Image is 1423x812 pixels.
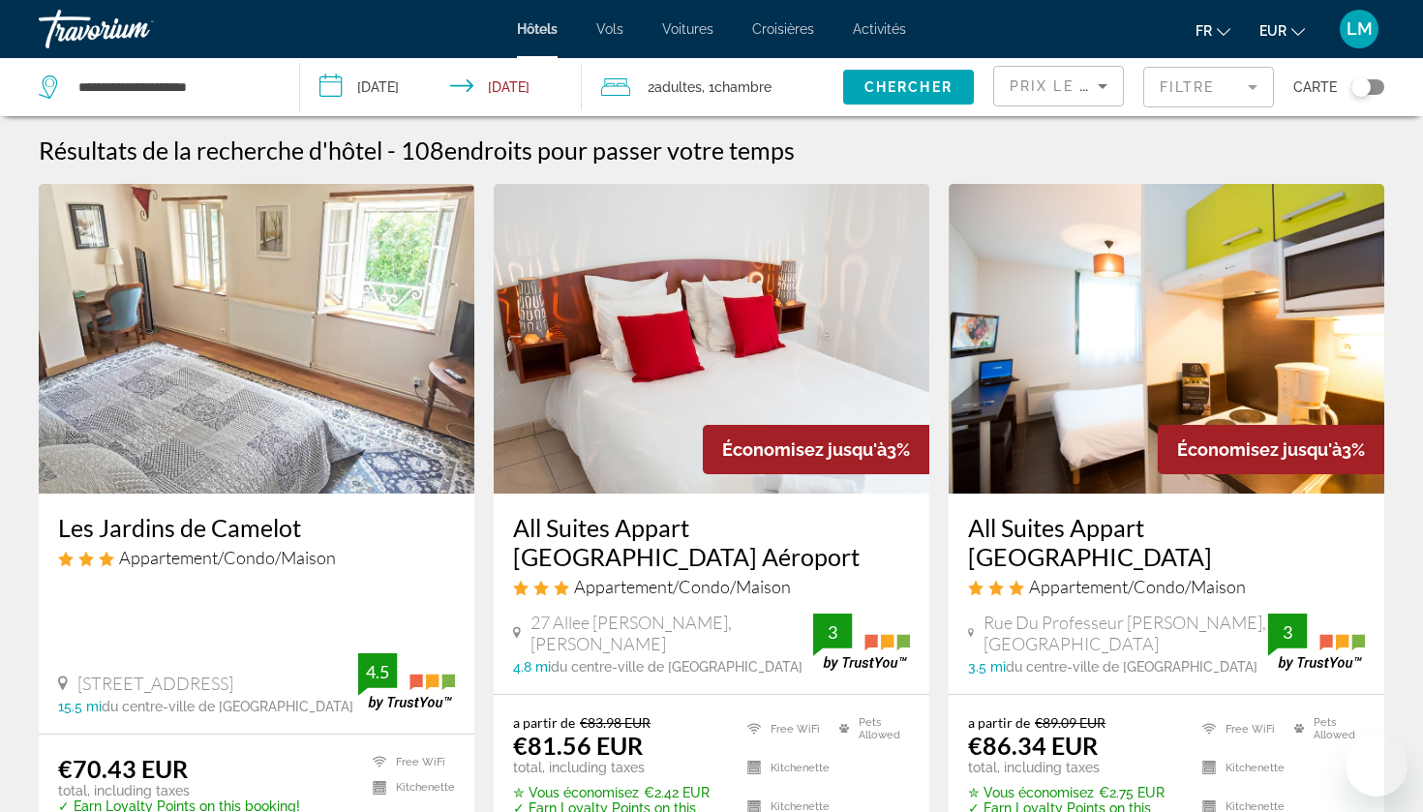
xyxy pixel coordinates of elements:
li: Free WiFi [738,714,830,743]
li: Kitchenette [1193,753,1285,782]
span: [STREET_ADDRESS] [77,673,233,694]
button: Toggle map [1337,78,1384,96]
span: Appartement/Condo/Maison [1029,576,1246,597]
div: 3% [703,425,929,474]
span: 4.8 mi [513,659,551,675]
h1: Résultats de la recherche d'hôtel [39,135,382,165]
div: 3 star Apartment [513,576,910,597]
img: Hotel image [494,184,929,494]
div: 4.5 [358,660,397,683]
li: Pets Allowed [830,714,910,743]
ins: €81.56 EUR [513,731,643,760]
span: EUR [1259,23,1287,39]
p: total, including taxes [58,783,300,798]
span: 3.5 mi [968,659,1006,675]
button: Chercher [843,70,974,105]
li: Free WiFi [363,754,455,770]
li: Kitchenette [738,753,830,782]
div: 3 [813,620,852,644]
mat-select: Sort by [1010,75,1107,98]
p: total, including taxes [513,760,723,775]
button: Travelers: 2 adults, 0 children [582,58,843,116]
span: Adultes [654,79,702,95]
span: - [387,135,396,165]
span: Économisez jusqu'à [1177,439,1342,460]
span: Chambre [714,79,772,95]
del: €83.98 EUR [580,714,651,731]
h2: 108 [401,135,795,165]
li: Kitchenette [363,780,455,797]
span: 15.5 mi [58,699,102,714]
span: 2 [648,74,702,101]
span: a partir de [513,714,575,731]
ins: €70.43 EUR [58,754,188,783]
span: Appartement/Condo/Maison [119,547,336,568]
span: Prix le plus bas [1010,78,1162,94]
span: LM [1347,19,1373,39]
ins: €86.34 EUR [968,731,1098,760]
a: Travorium [39,4,232,54]
iframe: Bouton de lancement de la fenêtre de messagerie [1346,735,1408,797]
img: trustyou-badge.svg [1268,614,1365,671]
span: endroits pour passer votre temps [444,135,795,165]
div: 3% [1158,425,1384,474]
p: €2.42 EUR [513,785,723,800]
img: trustyou-badge.svg [813,614,910,671]
span: Appartement/Condo/Maison [574,576,791,597]
span: 27 Allee [PERSON_NAME], [PERSON_NAME] [530,612,813,654]
a: Les Jardins de Camelot [58,513,455,542]
span: a partir de [968,714,1030,731]
a: Vols [596,21,623,37]
a: Croisières [752,21,814,37]
li: Free WiFi [1193,714,1285,743]
p: total, including taxes [968,760,1178,775]
span: , 1 [702,74,772,101]
button: Change language [1196,16,1230,45]
button: User Menu [1334,9,1384,49]
a: Voitures [662,21,713,37]
span: ✮ Vous économisez [513,785,639,800]
button: Filter [1143,66,1274,108]
span: Chercher [864,79,953,95]
span: Carte [1293,74,1337,101]
span: du centre-ville de [GEOGRAPHIC_DATA] [1006,659,1257,675]
del: €89.09 EUR [1035,714,1105,731]
span: Rue Du Professeur [PERSON_NAME], [GEOGRAPHIC_DATA] [984,612,1268,654]
a: All Suites Appart [GEOGRAPHIC_DATA] [968,513,1365,571]
span: Économisez jusqu'à [722,439,887,460]
img: trustyou-badge.svg [358,653,455,710]
a: Hôtels [517,21,558,37]
span: fr [1196,23,1212,39]
span: ✮ Vous économisez [968,785,1094,800]
a: All Suites Appart [GEOGRAPHIC_DATA] Aéroport [513,513,910,571]
div: 3 star Apartment [968,576,1365,597]
img: Hotel image [949,184,1384,494]
div: 3 star Apartment [58,547,455,568]
li: Pets Allowed [1285,714,1365,743]
img: Hotel image [39,184,474,494]
p: €2.75 EUR [968,785,1178,800]
button: Change currency [1259,16,1305,45]
span: du centre-ville de [GEOGRAPHIC_DATA] [102,699,353,714]
button: Check-in date: Sep 26, 2025 Check-out date: Sep 28, 2025 [300,58,581,116]
span: du centre-ville de [GEOGRAPHIC_DATA] [551,659,802,675]
div: 3 [1268,620,1307,644]
a: Activités [853,21,906,37]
